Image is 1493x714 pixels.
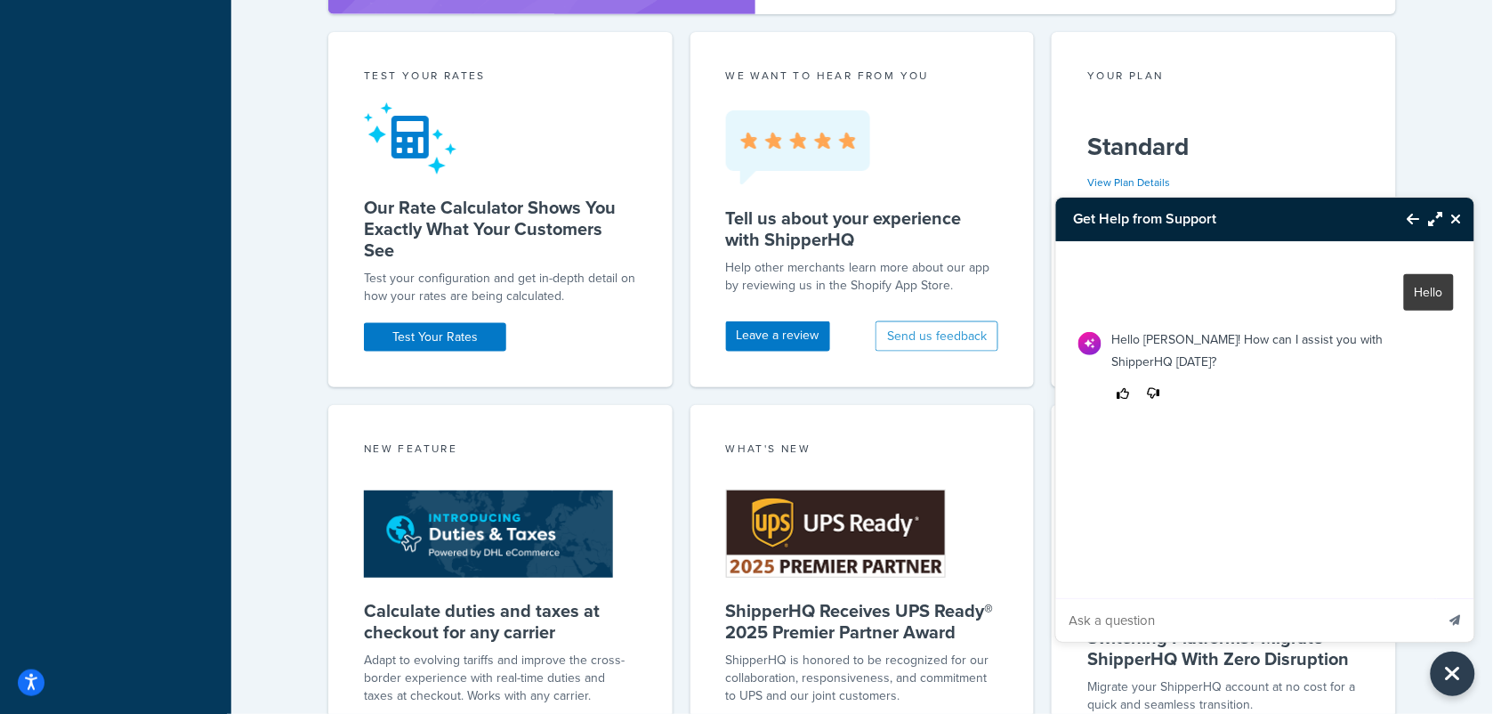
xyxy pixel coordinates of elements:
h5: Tell us about your experience with ShipperHQ [726,207,999,250]
p: ShipperHQ is honored to be recognized for our collaboration, responsiveness, and commitment to UP... [726,652,999,705]
p: we want to hear from you [726,68,999,84]
div: New Feature [364,441,637,461]
button: Thumbs up [1112,382,1135,406]
p: Adapt to evolving tariffs and improve the cross-border experience with real-time duties and taxes... [364,652,637,705]
h5: ShipperHQ Receives UPS Ready® 2025 Premier Partner Award [726,600,999,643]
h5: Our Rate Calculator Shows You Exactly What Your Customers See [364,197,637,261]
div: Your Plan [1087,68,1360,88]
h5: Switching Platforms? Migrate ShipperHQ With Zero Disruption [1087,627,1360,669]
a: Leave a review [726,321,830,352]
p: Hello [1415,281,1443,304]
button: Thumbs down [1142,382,1166,406]
div: Test your configuration and get in-depth detail on how your rates are being calculated. [364,270,637,305]
button: Send us feedback [876,321,998,352]
h3: Get Help from Support [1056,198,1390,240]
p: Help other merchants learn more about our app by reviewing us in the Shopify App Store. [726,259,999,295]
button: Send message [1437,598,1474,642]
img: Bot Avatar [1078,332,1102,355]
a: Test Your Rates [364,323,506,352]
div: Test your rates [364,68,637,88]
input: Ask a question [1056,599,1435,642]
button: Back to Resource Center [1390,199,1420,239]
p: Hello [PERSON_NAME]! How can I assist you with ShipperHQ [DATE]? [1112,329,1443,373]
button: Close Resource Center [1443,208,1474,230]
a: View Plan Details [1087,174,1170,191]
button: Maximize Resource Center [1420,199,1443,239]
h5: Standard [1087,133,1360,161]
h5: Calculate duties and taxes at checkout for any carrier [364,600,637,643]
div: Migrate your ShipperHQ account at no cost for a quick and seamless transition. [1087,678,1360,714]
div: What's New [726,441,999,461]
button: Close Resource Center [1431,652,1475,696]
